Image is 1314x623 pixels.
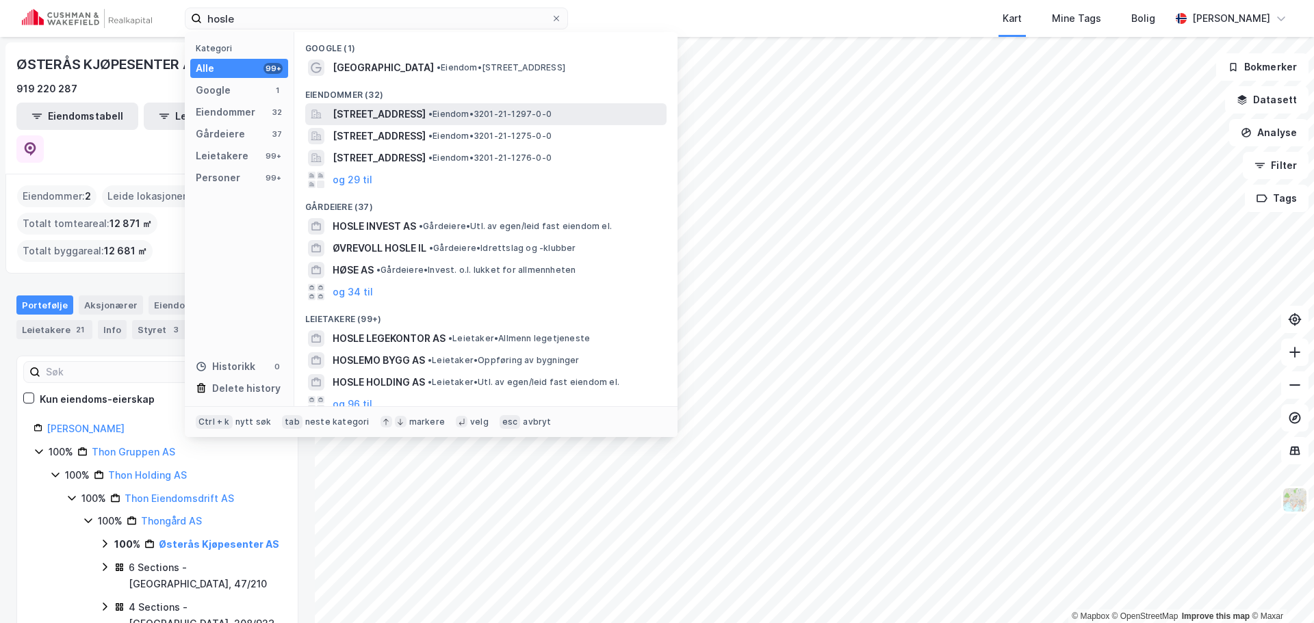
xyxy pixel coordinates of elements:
[333,106,426,122] span: [STREET_ADDRESS]
[333,374,425,390] span: HOSLE HOLDING AS
[428,131,433,141] span: •
[144,103,266,130] button: Leietakertabell
[1182,611,1250,621] a: Improve this map
[429,243,576,254] span: Gårdeiere • Idrettslag og -klubber
[98,320,127,339] div: Info
[17,185,96,207] div: Eiendommer :
[333,396,372,412] button: og 96 til
[114,536,140,553] div: 100%
[1072,611,1109,621] a: Mapbox
[428,355,432,365] span: •
[437,62,565,73] span: Eiendom • [STREET_ADDRESS]
[333,218,416,235] span: HOSLE INVEST AS
[85,188,91,204] span: 2
[17,240,153,262] div: Totalt byggareal :
[428,109,552,120] span: Eiendom • 3201-21-1297-0-0
[1243,152,1309,179] button: Filter
[333,59,434,76] span: [GEOGRAPHIC_DATA]
[73,323,87,336] div: 21
[196,170,240,186] div: Personer
[333,352,425,369] span: HOSLEMO BYGG AS
[333,128,426,144] span: [STREET_ADDRESS]
[65,467,90,483] div: 100%
[470,416,489,427] div: velg
[294,191,678,215] div: Gårdeiere (37)
[196,43,288,53] div: Kategori
[1216,53,1309,81] button: Bokmerker
[108,469,187,481] a: Thon Holding AS
[448,333,590,344] span: Leietaker • Allmenn legetjeneste
[1246,557,1314,623] div: Kontrollprogram for chat
[1229,119,1309,146] button: Analyse
[40,391,155,408] div: Kun eiendoms-eierskap
[47,423,125,434] a: [PERSON_NAME]
[196,358,255,375] div: Historikk
[40,362,190,382] input: Søk
[448,333,452,343] span: •
[272,107,283,118] div: 32
[333,172,372,188] button: og 29 til
[409,416,445,427] div: markere
[196,82,231,98] div: Google
[1003,10,1022,27] div: Kart
[125,492,234,504] a: Thon Eiendomsdrift AS
[169,323,183,336] div: 3
[294,79,678,103] div: Eiendommer (32)
[333,262,374,278] span: HØSE AS
[196,104,255,120] div: Eiendommer
[428,153,552,163] span: Eiendom • 3201-21-1276-0-0
[81,490,106,507] div: 100%
[196,126,245,142] div: Gårdeiere
[376,265,381,275] span: •
[333,240,426,256] span: ØVREVOLL HOSLE IL
[428,377,432,387] span: •
[1225,86,1309,114] button: Datasett
[104,243,147,259] span: 12 681 ㎡
[294,303,678,328] div: Leietakere (99+)
[79,295,143,315] div: Aksjonærer
[49,444,73,460] div: 100%
[263,150,283,161] div: 99+
[1282,487,1308,513] img: Z
[196,60,214,77] div: Alle
[202,8,551,29] input: Søk på adresse, matrikkel, gårdeiere, leietakere eller personer
[235,416,272,427] div: nytt søk
[333,330,446,347] span: HOSLE LEGEKONTOR AS
[98,513,123,529] div: 100%
[212,380,281,397] div: Delete history
[196,415,233,429] div: Ctrl + k
[1052,10,1101,27] div: Mine Tags
[1112,611,1178,621] a: OpenStreetMap
[376,265,576,276] span: Gårdeiere • Invest. o.l. lukket for allmennheten
[16,320,92,339] div: Leietakere
[419,221,612,232] span: Gårdeiere • Utl. av egen/leid fast eiendom el.
[1246,557,1314,623] iframe: Chat Widget
[428,153,433,163] span: •
[196,148,248,164] div: Leietakere
[500,415,521,429] div: esc
[16,53,204,75] div: ØSTERÅS KJØPESENTER AS
[129,559,287,592] div: 6 Sections - [GEOGRAPHIC_DATA], 47/210
[437,62,441,72] span: •
[149,295,233,315] div: Eiendommer
[141,515,202,527] a: Thongård AS
[428,377,619,388] span: Leietaker • Utl. av egen/leid fast eiendom el.
[282,415,302,429] div: tab
[428,109,433,119] span: •
[1131,10,1155,27] div: Bolig
[159,538,279,550] a: Østerås Kjøpesenter AS
[22,9,152,28] img: cushman-wakefield-realkapital-logo.202ea83816669bd177139c58696a8fa1.svg
[16,81,77,97] div: 919 220 287
[333,284,373,300] button: og 34 til
[333,150,426,166] span: [STREET_ADDRESS]
[263,172,283,183] div: 99+
[523,416,551,427] div: avbryt
[102,185,201,207] div: Leide lokasjoner :
[305,416,370,427] div: neste kategori
[263,63,283,74] div: 99+
[1192,10,1270,27] div: [PERSON_NAME]
[272,129,283,140] div: 37
[17,213,157,235] div: Totalt tomteareal :
[272,361,283,372] div: 0
[109,215,152,232] span: 12 871 ㎡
